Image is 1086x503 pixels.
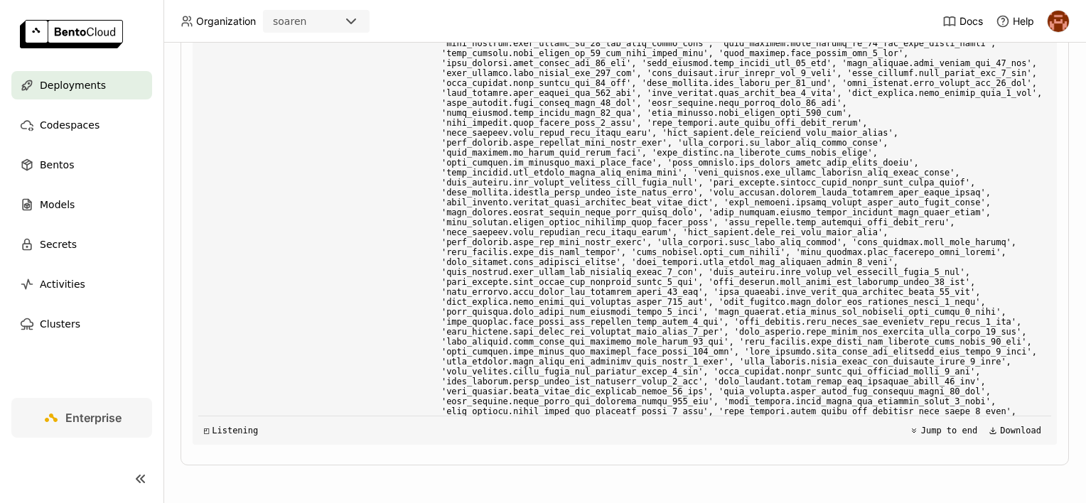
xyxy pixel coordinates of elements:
[11,310,152,338] a: Clusters
[1048,11,1069,32] img: h0akoisn5opggd859j2zve66u2a2
[11,151,152,179] a: Bentos
[11,71,152,99] a: Deployments
[1013,15,1034,28] span: Help
[40,196,75,213] span: Models
[40,315,80,332] span: Clusters
[905,422,982,439] button: Jump to end
[11,398,152,438] a: Enterprise
[984,422,1045,439] button: Download
[204,426,258,436] div: Listening
[11,270,152,298] a: Activities
[40,156,74,173] span: Bentos
[65,411,122,425] span: Enterprise
[40,77,106,94] span: Deployments
[11,230,152,259] a: Secrets
[273,14,306,28] div: soaren
[11,111,152,139] a: Codespaces
[11,190,152,219] a: Models
[40,236,77,253] span: Secrets
[20,20,123,48] img: logo
[40,276,85,293] span: Activities
[196,15,256,28] span: Organization
[942,14,983,28] a: Docs
[40,117,100,134] span: Codespaces
[308,15,309,29] input: Selected soaren.
[959,15,983,28] span: Docs
[204,426,209,436] span: ◰
[996,14,1034,28] div: Help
